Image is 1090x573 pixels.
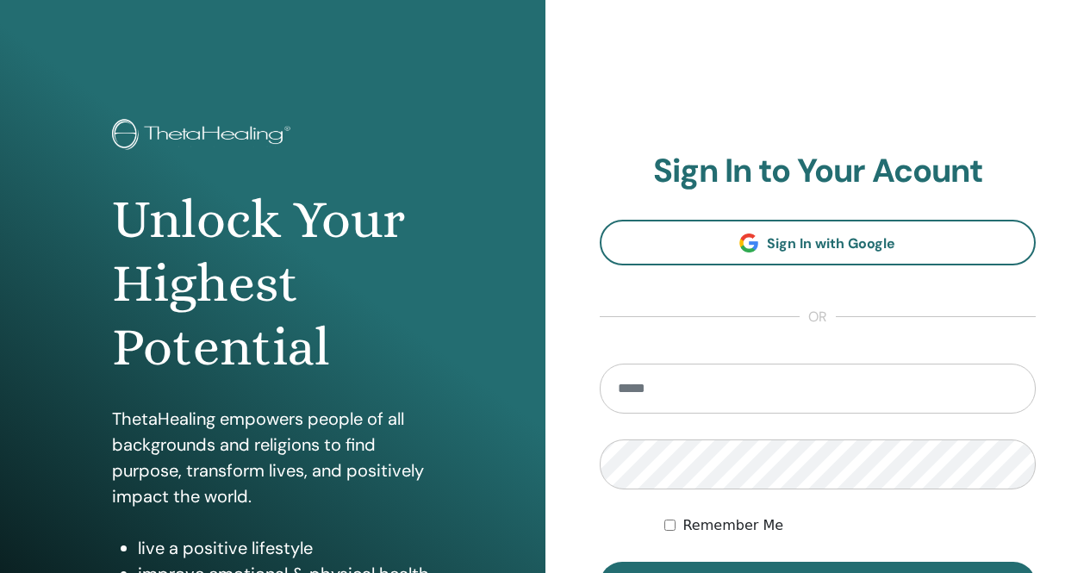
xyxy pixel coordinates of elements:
li: live a positive lifestyle [138,535,433,561]
h2: Sign In to Your Acount [600,152,1037,191]
span: Sign In with Google [767,234,895,252]
label: Remember Me [682,515,783,536]
div: Keep me authenticated indefinitely or until I manually logout [664,515,1036,536]
p: ThetaHealing empowers people of all backgrounds and religions to find purpose, transform lives, a... [112,406,433,509]
a: Sign In with Google [600,220,1037,265]
span: or [800,307,836,327]
h1: Unlock Your Highest Potential [112,188,433,380]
